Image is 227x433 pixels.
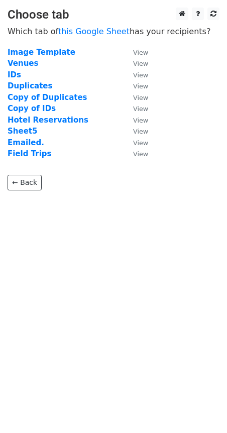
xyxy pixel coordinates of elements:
a: Emailed. [8,138,44,147]
a: Hotel Reservations [8,116,88,125]
small: View [133,128,148,135]
a: Sheet5 [8,127,37,136]
a: IDs [8,70,21,79]
a: Venues [8,59,38,68]
small: View [133,71,148,79]
a: View [123,104,148,113]
a: View [123,127,148,136]
a: View [123,48,148,57]
a: View [123,59,148,68]
small: View [133,150,148,158]
small: View [133,117,148,124]
a: View [123,81,148,90]
a: Copy of Duplicates [8,93,87,102]
small: View [133,82,148,90]
a: Image Template [8,48,75,57]
a: this Google Sheet [58,27,130,36]
a: View [123,93,148,102]
small: View [133,105,148,113]
h3: Choose tab [8,8,219,22]
a: Copy of IDs [8,104,56,113]
a: Duplicates [8,81,52,90]
small: View [133,94,148,101]
a: View [123,149,148,158]
a: ← Back [8,175,42,190]
small: View [133,139,148,147]
p: Which tab of has your recipients? [8,26,219,37]
small: View [133,60,148,67]
a: Field Trips [8,149,51,158]
small: View [133,49,148,56]
a: View [123,138,148,147]
a: View [123,70,148,79]
a: View [123,116,148,125]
